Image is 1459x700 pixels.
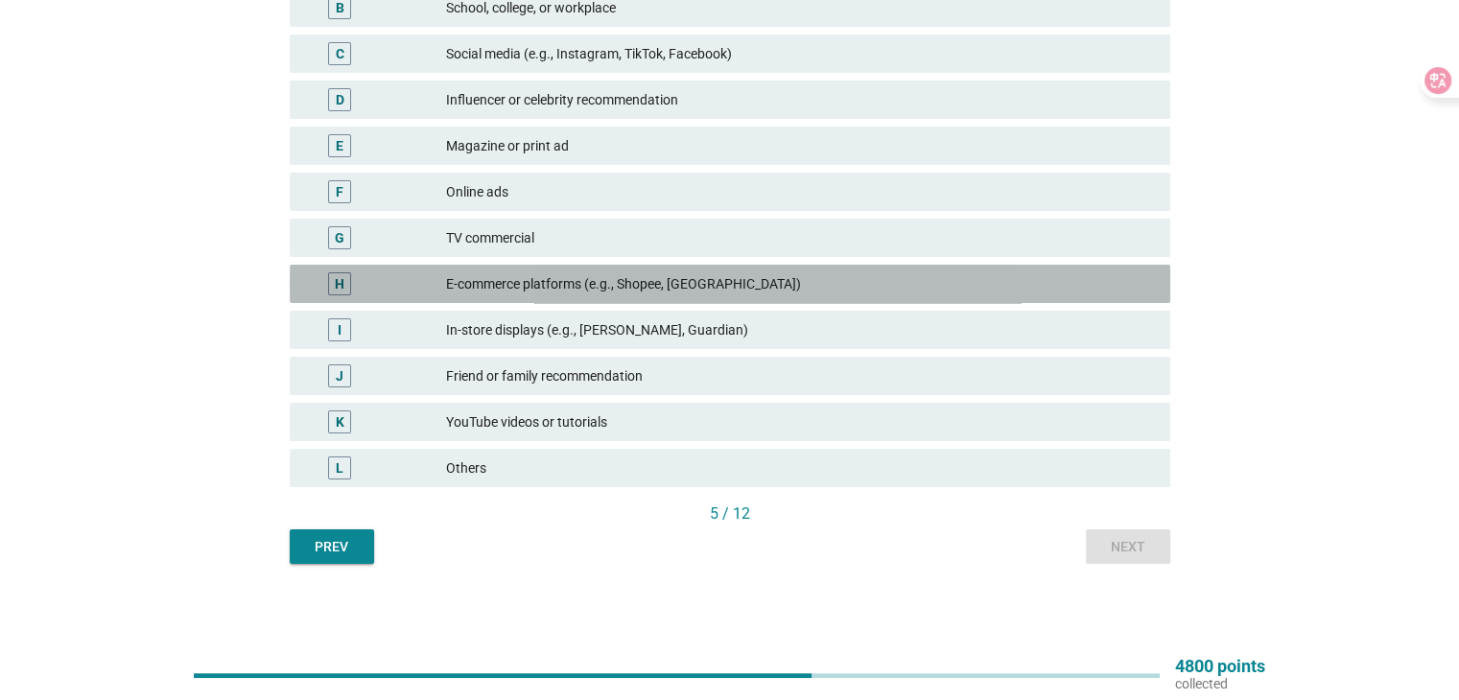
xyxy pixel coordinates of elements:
[336,90,344,110] div: D
[336,136,343,156] div: E
[290,529,374,564] button: Prev
[446,272,1154,295] div: E-commerce platforms (e.g., Shopee, [GEOGRAPHIC_DATA])
[446,134,1154,157] div: Magazine or print ad
[446,456,1154,479] div: Others
[446,364,1154,387] div: Friend or family recommendation
[446,410,1154,433] div: YouTube videos or tutorials
[1175,658,1265,675] p: 4800 points
[336,182,343,202] div: F
[446,180,1154,203] div: Online ads
[290,502,1170,525] div: 5 / 12
[446,88,1154,111] div: Influencer or celebrity recommendation
[336,44,344,64] div: C
[336,412,344,432] div: K
[335,274,344,294] div: H
[446,226,1154,249] div: TV commercial
[1175,675,1265,692] p: collected
[336,366,343,386] div: J
[336,458,343,478] div: L
[338,320,341,340] div: I
[446,318,1154,341] div: In-store displays (e.g., [PERSON_NAME], Guardian)
[446,42,1154,65] div: Social media (e.g., Instagram, TikTok, Facebook)
[305,537,359,557] div: Prev
[335,228,344,248] div: G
